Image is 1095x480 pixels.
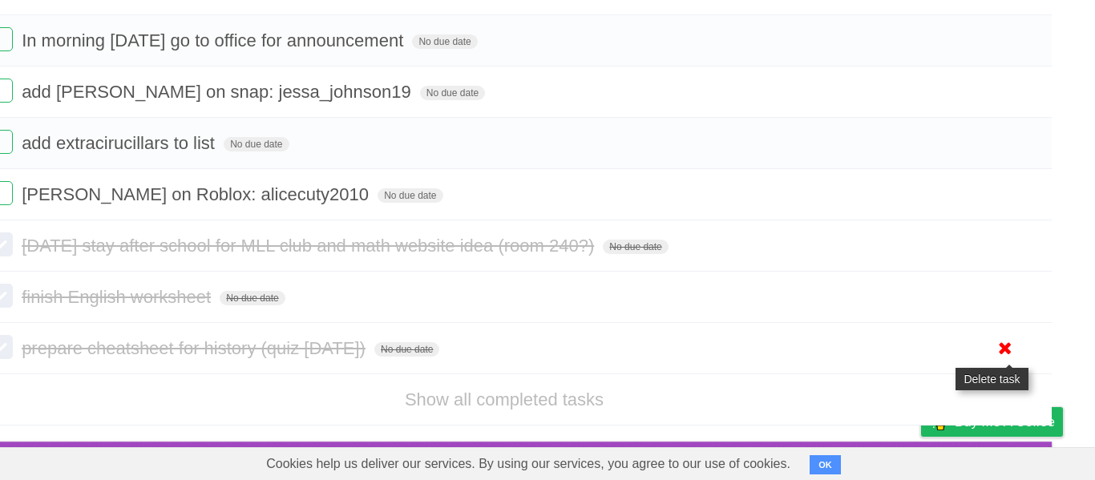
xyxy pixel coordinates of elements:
[374,342,439,357] span: No due date
[22,184,373,204] span: [PERSON_NAME] on Roblox: alicecuty2010
[22,30,407,50] span: In morning [DATE] go to office for announcement
[919,446,1020,476] a: Suggest a feature
[405,389,604,409] a: Show all completed tasks
[22,287,215,307] span: finish English worksheet
[717,446,782,476] a: Developers
[220,291,285,305] span: No due date
[802,446,838,476] a: Terms
[22,338,370,358] span: prepare cheatsheet for history (quiz [DATE])
[420,86,485,100] span: No due date
[810,455,841,474] button: OK
[250,448,806,480] span: Cookies help us deliver our services. By using our services, you agree to our use of cookies.
[224,137,289,151] span: No due date
[22,82,415,102] span: add [PERSON_NAME] on snap: jessa_johnson19
[22,133,219,153] span: add extracirucillars to list
[22,236,598,256] span: [DATE] stay after school for MLL club and math website idea (room 240?)
[665,446,698,476] a: About
[955,408,1055,436] span: Buy me a coffee
[378,188,442,203] span: No due date
[412,34,477,49] span: No due date
[603,240,668,254] span: No due date
[857,446,899,476] a: Privacy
